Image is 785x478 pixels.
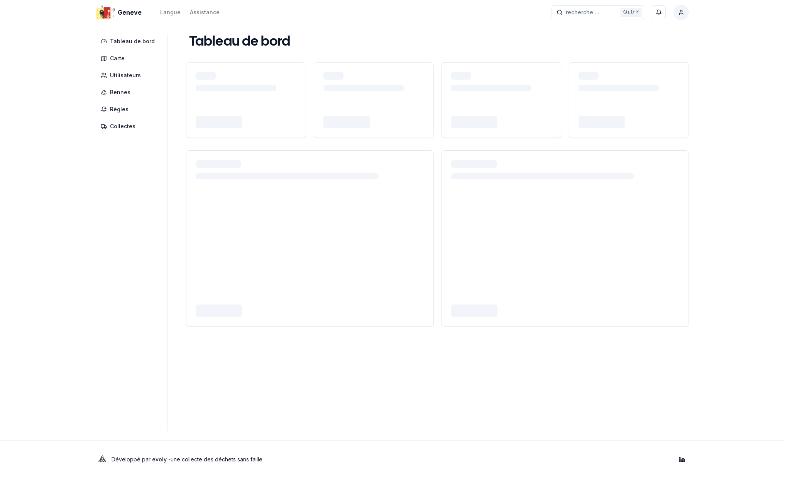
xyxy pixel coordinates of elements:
[96,453,108,466] img: Evoly Logo
[160,9,181,16] div: Langue
[96,119,162,133] a: Collectes
[96,51,162,65] a: Carte
[110,54,125,62] span: Carte
[96,8,145,17] a: Geneve
[566,9,599,16] span: recherche ...
[189,34,290,50] h1: Tableau de bord
[160,8,181,17] button: Langue
[96,68,162,82] a: Utilisateurs
[96,34,162,48] a: Tableau de bord
[152,456,167,463] a: evoly
[110,88,130,96] span: Bennes
[118,8,142,17] span: Geneve
[96,85,162,99] a: Bennes
[552,5,644,19] button: recherche ...Ctrl+K
[110,105,129,113] span: Règles
[96,102,162,116] a: Règles
[110,71,141,79] span: Utilisateurs
[110,37,155,45] span: Tableau de bord
[112,454,264,465] p: Développé par - une collecte des déchets sans faille .
[96,3,115,22] img: Geneve Logo
[190,8,220,17] a: Assistance
[110,122,135,130] span: Collectes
